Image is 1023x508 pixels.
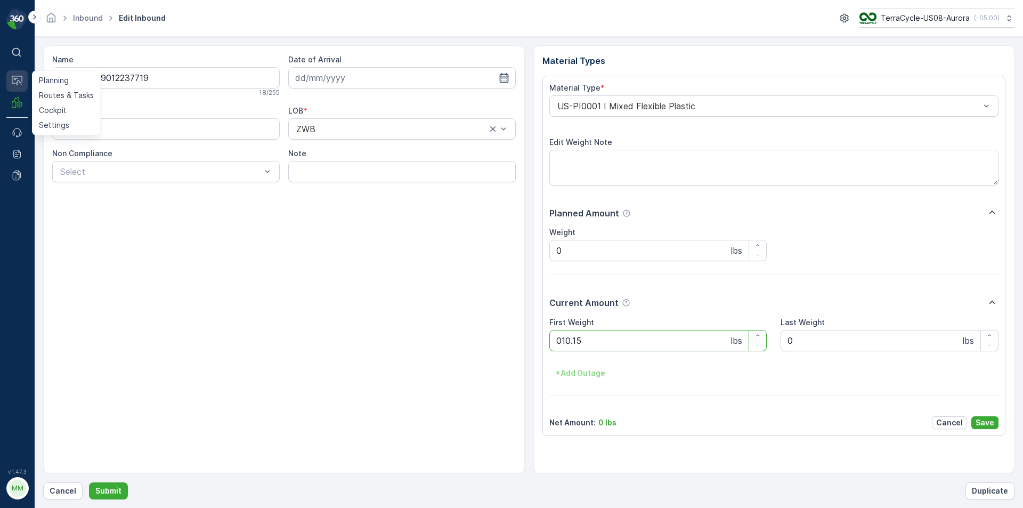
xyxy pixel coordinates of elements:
[9,480,26,497] div: MM
[9,192,56,201] span: Arrive Date :
[73,13,103,22] a: Inbound
[461,9,559,22] p: 1Z1AR8610399494003
[35,175,118,184] span: 1Z1AR8610399494003
[43,482,83,499] button: Cancel
[731,244,742,257] p: lbs
[731,334,742,347] p: lbs
[60,165,261,178] p: Select
[9,210,60,219] span: First Weight :
[52,55,74,64] label: Name
[963,334,974,347] p: lbs
[288,67,516,88] input: dd/mm/yyyy
[972,486,1008,496] p: Duplicate
[288,106,303,115] label: LOB
[9,228,66,237] span: Material Type :
[549,296,619,309] p: Current Amount
[6,469,28,475] span: v 1.47.3
[6,9,28,30] img: logo
[859,9,1014,28] button: TerraCycle-US08-Aurora(-05:00)
[60,263,78,272] span: 0 lbs
[622,299,630,307] div: Help Tooltip Icon
[50,486,76,496] p: Cancel
[288,55,342,64] label: Date of Arrival
[9,175,35,184] span: Name :
[556,368,605,378] p: + Add Outage
[52,149,112,158] label: Non Compliance
[781,318,825,327] label: Last Weight
[549,83,600,92] label: Material Type
[932,416,967,429] button: Cancel
[259,88,280,97] p: 18 / 255
[66,228,181,237] span: US-PI0046 I Mixed Bottle Caps
[542,54,1006,67] p: Material Types
[9,245,59,254] span: Net Amount :
[45,16,57,25] a: Homepage
[971,416,998,429] button: Save
[598,417,616,428] p: 0 lbs
[974,14,1000,22] p: ( -05:00 )
[56,192,82,201] span: [DATE]
[965,482,1014,499] button: Duplicate
[33,483,71,494] p: MRF.US08
[288,149,306,158] label: Note
[89,482,128,499] button: Submit
[936,417,963,428] p: Cancel
[60,210,78,219] span: 0 lbs
[6,477,28,499] button: MM
[59,245,77,254] span: 0 lbs
[549,417,596,428] p: Net Amount :
[549,318,594,327] label: First Weight
[95,486,121,496] p: Submit
[549,228,575,237] label: Weight
[622,209,631,217] div: Help Tooltip Icon
[859,12,876,24] img: image_ci7OI47.png
[976,417,994,428] p: Save
[117,13,168,23] span: Edit Inbound
[549,138,612,147] label: Edit Weight Note
[549,365,612,382] button: +Add Outage
[881,13,970,23] p: TerraCycle-US08-Aurora
[549,207,619,220] p: Planned Amount
[9,263,60,272] span: Last Weight :
[25,48,35,57] p: ⌘B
